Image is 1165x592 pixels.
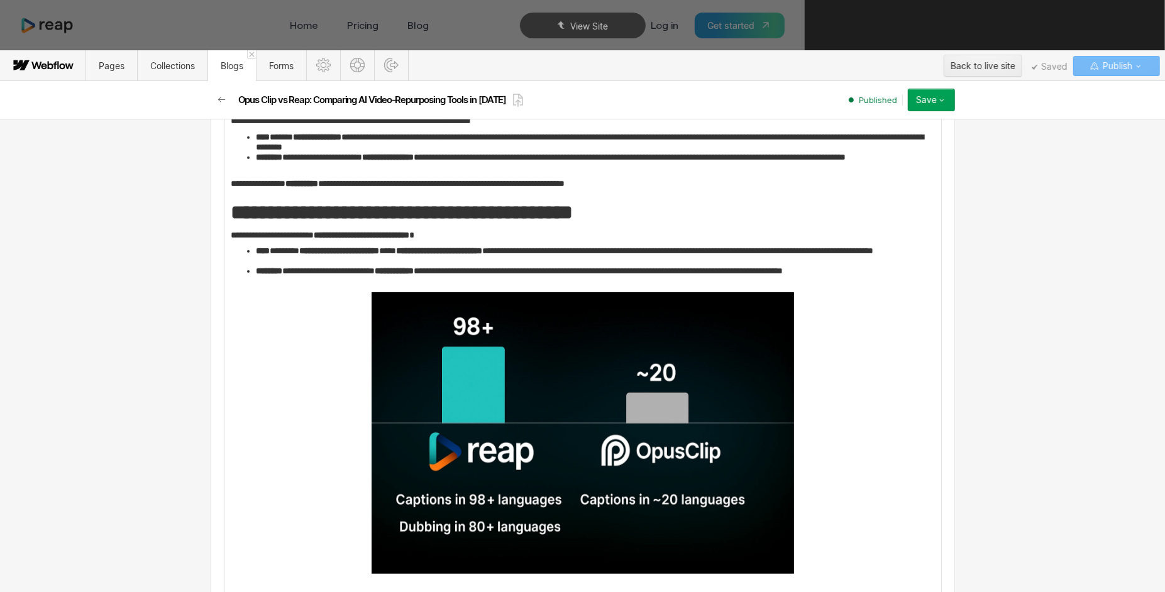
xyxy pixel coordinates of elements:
[247,50,256,59] a: Close 'Blogs' tab
[150,60,195,71] span: Collections
[944,55,1022,77] button: Back to live site
[1073,56,1160,76] button: Publish
[1100,57,1132,75] span: Publish
[570,21,608,31] span: View Site
[238,94,507,106] h2: Opus Clip vs Reap: Comparing AI Video-Repurposing Tools in [DATE]
[269,60,294,71] span: Forms
[1032,64,1068,70] span: Saved
[221,60,243,71] span: Blogs
[859,94,897,106] span: Published
[99,60,124,71] span: Pages
[951,57,1015,75] div: Back to live site
[908,89,955,111] button: Save
[916,95,937,105] div: Save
